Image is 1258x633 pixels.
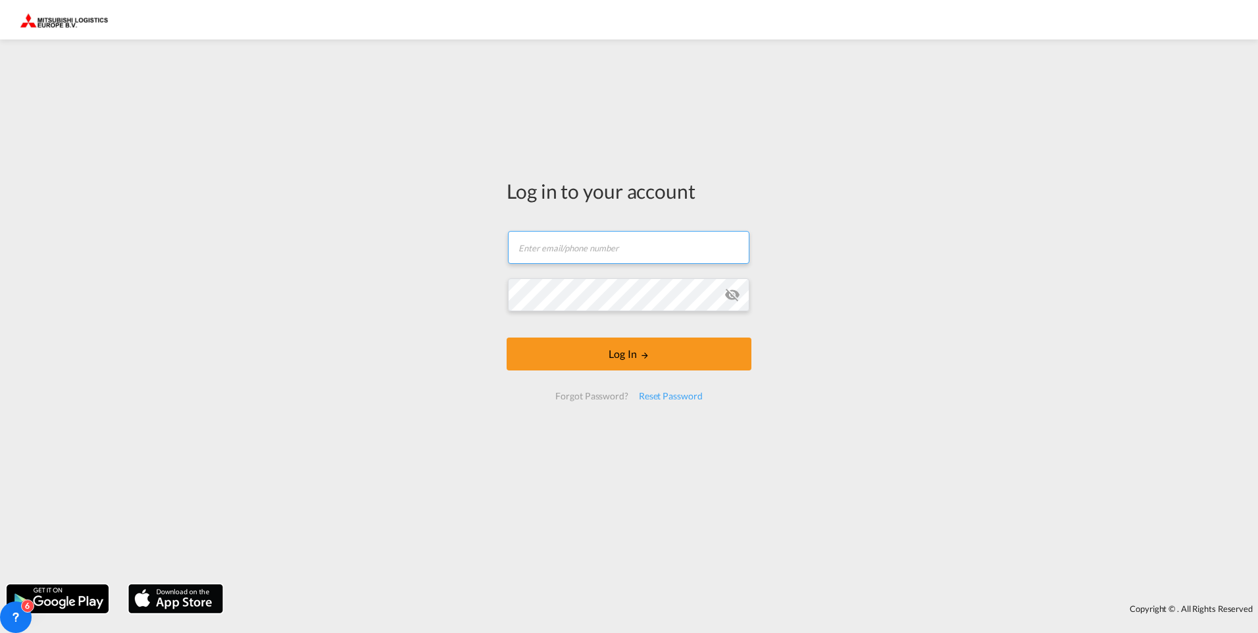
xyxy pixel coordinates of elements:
[5,583,110,615] img: google.png
[507,338,751,370] button: LOGIN
[508,231,749,264] input: Enter email/phone number
[127,583,224,615] img: apple.png
[724,287,740,303] md-icon: icon-eye-off
[550,384,633,408] div: Forgot Password?
[507,177,751,205] div: Log in to your account
[20,5,109,35] img: 0def066002f611f0b450c5c881a5d6ed.png
[230,597,1258,620] div: Copyright © . All Rights Reserved
[634,384,708,408] div: Reset Password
